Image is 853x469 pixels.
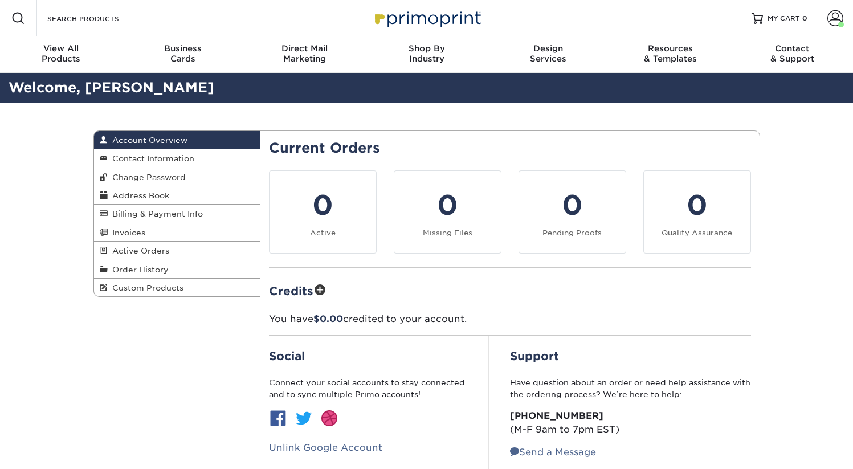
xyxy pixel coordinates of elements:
[108,246,169,255] span: Active Orders
[609,43,731,64] div: & Templates
[108,136,187,145] span: Account Overview
[122,43,244,64] div: Cards
[510,409,751,437] p: (M-F 9am to 7pm EST)
[269,312,751,326] p: You have credited to your account.
[487,36,609,73] a: DesignServices
[244,43,366,54] span: Direct Mail
[269,377,468,400] p: Connect your social accounts to stay connected and to sync multiple Primo accounts!
[269,349,468,363] h2: Social
[108,209,203,218] span: Billing & Payment Info
[609,36,731,73] a: Resources& Templates
[510,377,751,400] p: Have question about an order or need help assistance with the ordering process? We’re here to help:
[122,36,244,73] a: BusinessCards
[366,43,488,64] div: Industry
[487,43,609,64] div: Services
[108,228,145,237] span: Invoices
[108,265,169,274] span: Order History
[94,186,260,205] a: Address Book
[802,14,807,22] span: 0
[94,168,260,186] a: Change Password
[46,11,157,25] input: SEARCH PRODUCTS.....
[122,43,244,54] span: Business
[269,170,377,254] a: 0 Active
[313,313,343,324] span: $0.00
[366,43,488,54] span: Shop By
[269,409,287,427] img: btn-facebook.jpg
[526,185,619,226] div: 0
[542,229,602,237] small: Pending Proofs
[269,282,751,299] h2: Credits
[269,140,751,157] h2: Current Orders
[401,185,494,226] div: 0
[94,149,260,168] a: Contact Information
[269,442,382,453] a: Unlink Google Account
[108,191,169,200] span: Address Book
[244,43,366,64] div: Marketing
[108,173,186,182] span: Change Password
[609,43,731,54] span: Resources
[108,283,183,292] span: Custom Products
[510,349,751,363] h2: Support
[651,185,744,226] div: 0
[731,43,853,54] span: Contact
[394,170,501,254] a: 0 Missing Files
[310,229,336,237] small: Active
[370,6,484,30] img: Primoprint
[94,279,260,296] a: Custom Products
[510,410,603,421] strong: [PHONE_NUMBER]
[276,185,369,226] div: 0
[423,229,472,237] small: Missing Files
[731,36,853,73] a: Contact& Support
[366,36,488,73] a: Shop ByIndustry
[320,409,338,427] img: btn-dribbble.jpg
[94,223,260,242] a: Invoices
[295,409,313,427] img: btn-twitter.jpg
[519,170,626,254] a: 0 Pending Proofs
[94,260,260,279] a: Order History
[94,242,260,260] a: Active Orders
[487,43,609,54] span: Design
[643,170,751,254] a: 0 Quality Assurance
[731,43,853,64] div: & Support
[244,36,366,73] a: Direct MailMarketing
[662,229,732,237] small: Quality Assurance
[510,447,596,458] a: Send a Message
[768,14,800,23] span: MY CART
[94,131,260,149] a: Account Overview
[108,154,194,163] span: Contact Information
[94,205,260,223] a: Billing & Payment Info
